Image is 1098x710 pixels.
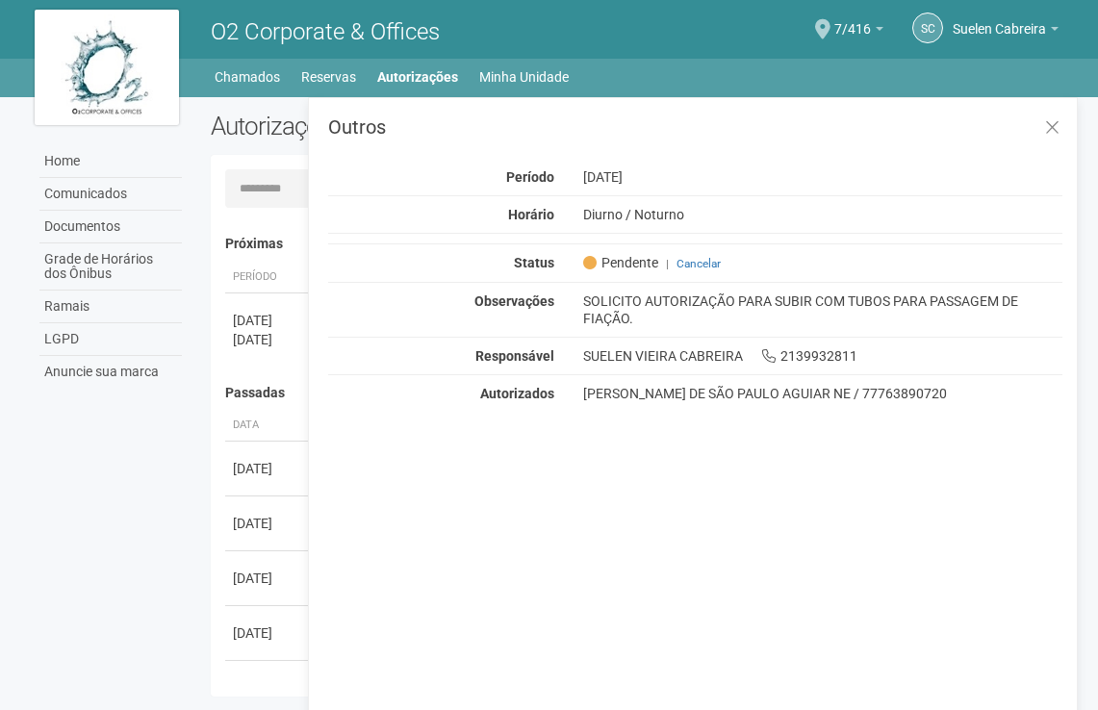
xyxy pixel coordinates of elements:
[39,211,182,243] a: Documentos
[225,237,1050,251] h4: Próximas
[377,63,458,90] a: Autorizações
[39,323,182,356] a: LGPD
[474,293,554,309] strong: Observações
[514,255,554,270] strong: Status
[39,243,182,291] a: Grade de Horários dos Ônibus
[508,207,554,222] strong: Horário
[834,24,883,39] a: 7/416
[233,459,304,478] div: [DATE]
[506,169,554,185] strong: Período
[35,10,179,125] img: logo.jpg
[953,24,1059,39] a: Suelen Cabreira
[233,311,304,330] div: [DATE]
[912,13,943,43] a: SC
[225,386,1050,400] h4: Passadas
[479,63,569,90] a: Minha Unidade
[211,18,440,45] span: O2 Corporate & Offices
[953,3,1046,37] span: Suelen Cabreira
[233,330,304,349] div: [DATE]
[583,254,658,271] span: Pendente
[569,292,1078,327] div: SOLICITO AUTORIZAÇÃO PARA SUBIR COM TUBOS PARA PASSAGEM DE FIAÇÃO.
[39,291,182,323] a: Ramais
[39,145,182,178] a: Home
[328,117,1062,137] h3: Outros
[225,262,312,293] th: Período
[225,410,312,442] th: Data
[39,178,182,211] a: Comunicados
[215,63,280,90] a: Chamados
[569,347,1078,365] div: SUELEN VIEIRA CABREIRA 2139932811
[480,386,554,401] strong: Autorizados
[233,569,304,588] div: [DATE]
[834,3,871,37] span: 7/416
[39,356,182,388] a: Anuncie sua marca
[301,63,356,90] a: Reservas
[677,257,721,270] a: Cancelar
[211,112,623,140] h2: Autorizações
[666,257,669,270] span: |
[583,385,1063,402] div: [PERSON_NAME] DE SÃO PAULO AGUIAR NE / 77763890720
[475,348,554,364] strong: Responsável
[569,206,1078,223] div: Diurno / Noturno
[569,168,1078,186] div: [DATE]
[233,623,304,643] div: [DATE]
[233,514,304,533] div: [DATE]
[233,678,304,697] div: [DATE]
